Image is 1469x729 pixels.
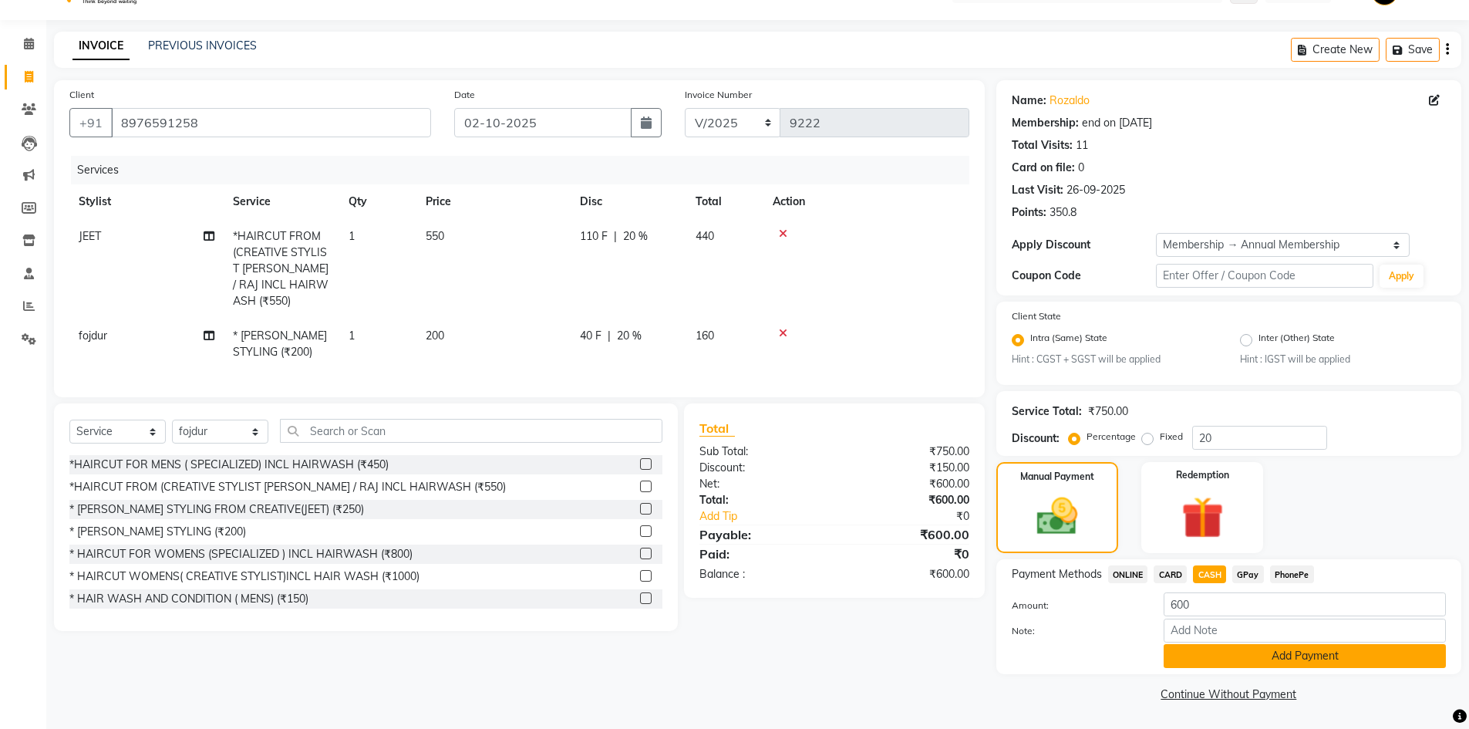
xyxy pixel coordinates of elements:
[69,108,113,137] button: +91
[1082,115,1152,131] div: end on [DATE]
[1078,160,1084,176] div: 0
[696,329,714,343] span: 160
[454,88,475,102] label: Date
[696,229,714,243] span: 440
[617,328,642,344] span: 20 %
[1154,565,1187,583] span: CARD
[69,546,413,562] div: * HAIRCUT FOR WOMENS (SPECIALIZED ) INCL HAIRWASH (₹800)
[69,501,364,518] div: * [PERSON_NAME] STYLING FROM CREATIVE(JEET) (₹250)
[688,476,834,492] div: Net:
[1386,38,1440,62] button: Save
[79,229,101,243] span: JEET
[426,329,444,343] span: 200
[688,492,834,508] div: Total:
[623,228,648,245] span: 20 %
[69,524,246,540] div: * [PERSON_NAME] STYLING (₹200)
[1193,565,1226,583] span: CASH
[339,184,416,219] th: Qty
[834,460,981,476] div: ₹150.00
[685,88,752,102] label: Invoice Number
[71,156,981,184] div: Services
[688,460,834,476] div: Discount:
[1076,137,1088,154] div: 11
[69,479,506,495] div: *HAIRCUT FROM (CREATIVE STYLIST [PERSON_NAME] / RAJ INCL HAIRWASH (₹550)
[1176,468,1229,482] label: Redemption
[1088,403,1128,420] div: ₹750.00
[349,229,355,243] span: 1
[688,525,834,544] div: Payable:
[1012,403,1082,420] div: Service Total:
[688,566,834,582] div: Balance :
[1380,265,1424,288] button: Apply
[111,108,431,137] input: Search by Name/Mobile/Email/Code
[72,32,130,60] a: INVOICE
[1000,599,1153,613] label: Amount:
[69,591,308,607] div: * HAIR WASH AND CONDITION ( MENS) (₹150)
[1240,353,1446,366] small: Hint : IGST will be applied
[834,566,981,582] div: ₹600.00
[699,420,735,437] span: Total
[1012,353,1218,366] small: Hint : CGST + SGST will be applied
[233,229,329,308] span: *HAIRCUT FROM (CREATIVE STYLIST [PERSON_NAME] / RAJ INCL HAIRWASH (₹550)
[686,184,763,219] th: Total
[1050,93,1090,109] a: Rozaldo
[688,508,858,525] a: Add Tip
[1050,204,1076,221] div: 350.8
[1164,619,1446,643] input: Add Note
[69,457,389,473] div: *HAIRCUT FOR MENS ( SPECIALIZED) INCL HAIRWASH (₹450)
[1291,38,1380,62] button: Create New
[1168,491,1237,544] img: _gift.svg
[1270,565,1314,583] span: PhonePe
[349,329,355,343] span: 1
[614,228,617,245] span: |
[1020,470,1094,484] label: Manual Payment
[1000,624,1153,638] label: Note:
[1156,264,1373,288] input: Enter Offer / Coupon Code
[1232,565,1264,583] span: GPay
[1012,430,1060,447] div: Discount:
[280,419,662,443] input: Search or Scan
[1160,430,1183,444] label: Fixed
[1012,93,1046,109] div: Name:
[1012,204,1046,221] div: Points:
[69,569,419,585] div: * HAIRCUT WOMENS( CREATIVE STYLIST)INCL HAIR WASH (₹1000)
[763,184,969,219] th: Action
[834,444,981,460] div: ₹750.00
[1012,566,1102,582] span: Payment Methods
[1012,160,1075,176] div: Card on file:
[1012,182,1063,198] div: Last Visit:
[834,492,981,508] div: ₹600.00
[608,328,611,344] span: |
[834,525,981,544] div: ₹600.00
[834,476,981,492] div: ₹600.00
[1012,115,1079,131] div: Membership:
[1030,331,1107,349] label: Intra (Same) State
[580,228,608,245] span: 110 F
[416,184,571,219] th: Price
[688,444,834,460] div: Sub Total:
[69,184,224,219] th: Stylist
[1087,430,1136,444] label: Percentage
[1258,331,1335,349] label: Inter (Other) State
[224,184,339,219] th: Service
[999,687,1458,703] a: Continue Without Payment
[1012,137,1073,154] div: Total Visits:
[148,39,257,52] a: PREVIOUS INVOICES
[1012,237,1157,253] div: Apply Discount
[859,508,981,525] div: ₹0
[79,329,107,343] span: fojdur
[1024,493,1090,540] img: _cash.svg
[571,184,686,219] th: Disc
[69,88,94,102] label: Client
[1012,309,1061,323] label: Client State
[1066,182,1125,198] div: 26-09-2025
[688,545,834,563] div: Paid:
[1012,268,1157,284] div: Coupon Code
[426,229,444,243] span: 550
[834,545,981,563] div: ₹0
[233,329,327,359] span: * [PERSON_NAME] STYLING (₹200)
[580,328,601,344] span: 40 F
[1108,565,1148,583] span: ONLINE
[1164,644,1446,668] button: Add Payment
[1164,592,1446,616] input: Amount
